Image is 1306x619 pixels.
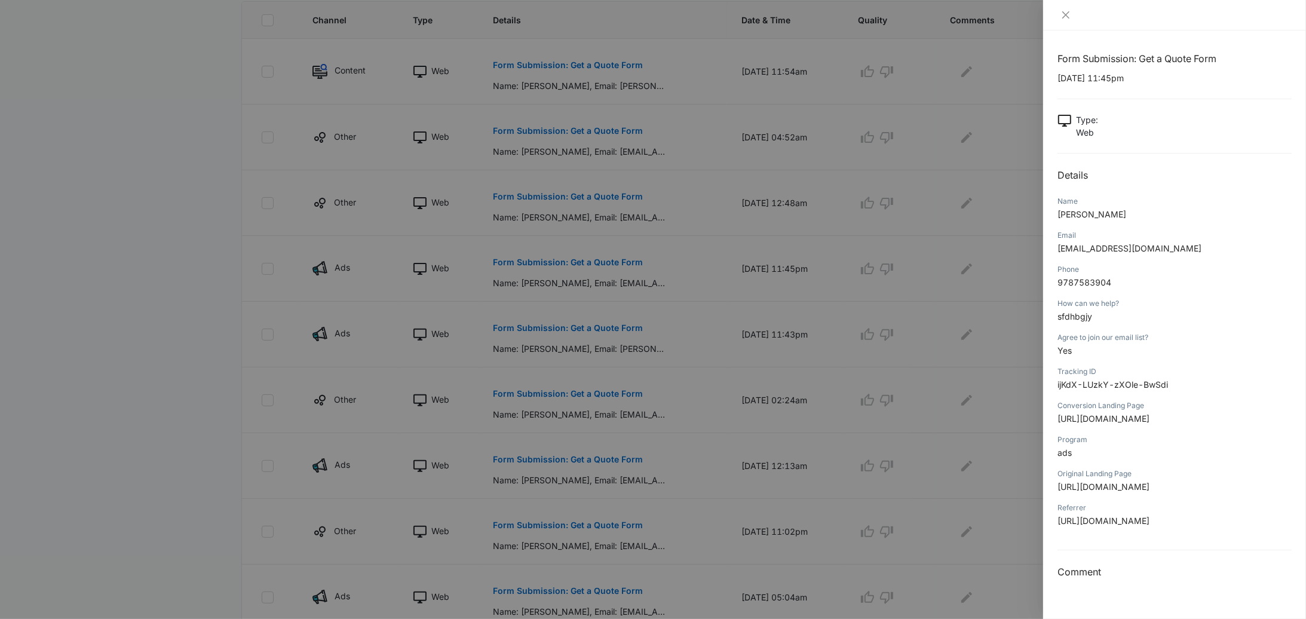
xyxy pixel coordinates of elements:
p: Type : [1076,114,1098,126]
span: [URL][DOMAIN_NAME] [1057,516,1149,526]
span: Yes [1057,345,1072,356]
p: Web [1076,126,1098,139]
div: Original Landing Page [1057,468,1292,479]
div: Agree to join our email list? [1057,332,1292,343]
div: Phone [1057,264,1292,275]
span: close [1061,10,1071,20]
div: Email [1057,230,1292,241]
h3: Comment [1057,565,1292,579]
div: How can we help? [1057,298,1292,309]
span: sfdhbgjy [1057,311,1092,321]
div: Name [1057,196,1292,207]
span: ijKdX-LUzkY-zXOle-BwSdi [1057,379,1168,390]
span: ads [1057,448,1072,458]
div: Referrer [1057,502,1292,513]
div: Program [1057,434,1292,445]
h2: Details [1057,168,1292,182]
h1: Form Submission: Get a Quote Form [1057,51,1292,66]
p: [DATE] 11:45pm [1057,72,1292,84]
span: [EMAIL_ADDRESS][DOMAIN_NAME] [1057,243,1201,253]
span: [PERSON_NAME] [1057,209,1126,219]
div: Conversion Landing Page [1057,400,1292,411]
button: Close [1057,10,1074,20]
div: Tracking ID [1057,366,1292,377]
span: [URL][DOMAIN_NAME] [1057,413,1149,424]
span: [URL][DOMAIN_NAME] [1057,482,1149,492]
span: 9787583904 [1057,277,1111,287]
